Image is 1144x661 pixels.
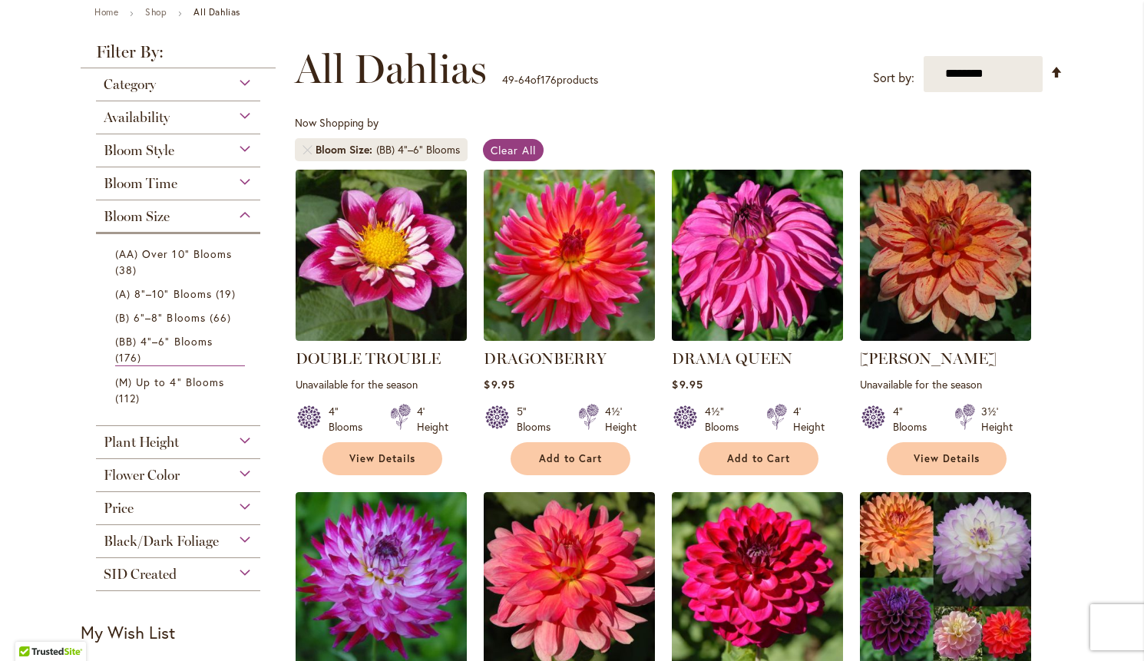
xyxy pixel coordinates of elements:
[115,310,206,325] span: (B) 6"–8" Blooms
[115,246,245,278] a: (AA) Over 10" Blooms 38
[518,72,531,87] span: 64
[316,142,376,157] span: Bloom Size
[981,404,1013,435] div: 3½' Height
[860,349,997,368] a: [PERSON_NAME]
[303,145,312,154] a: Remove Bloom Size (BB) 4"–6" Blooms
[295,46,487,92] span: All Dahlias
[668,165,848,345] img: DRAMA QUEEN
[539,452,602,465] span: Add to Cart
[672,349,792,368] a: DRAMA QUEEN
[104,175,177,192] span: Bloom Time
[193,6,240,18] strong: All Dahlias
[81,44,276,68] strong: Filter By:
[887,442,1007,475] a: View Details
[484,170,655,341] img: DRAGONBERRY
[517,404,560,435] div: 5" Blooms
[296,170,467,341] img: DOUBLE TROUBLE
[727,452,790,465] span: Add to Cart
[511,442,630,475] button: Add to Cart
[115,374,245,406] a: (M) Up to 4" Blooms 112
[115,286,212,301] span: (A) 8"–10" Blooms
[104,467,180,484] span: Flower Color
[104,142,174,159] span: Bloom Style
[295,115,379,130] span: Now Shopping by
[705,404,748,435] div: 4½" Blooms
[484,329,655,344] a: DRAGONBERRY
[115,349,145,365] span: 176
[914,452,980,465] span: View Details
[104,208,170,225] span: Bloom Size
[115,334,213,349] span: (BB) 4"–6" Blooms
[349,452,415,465] span: View Details
[104,500,134,517] span: Price
[81,621,175,643] strong: My Wish List
[104,434,179,451] span: Plant Height
[605,404,636,435] div: 4½' Height
[483,139,544,161] a: Clear All
[115,333,245,366] a: (BB) 4"–6" Blooms 176
[699,442,818,475] button: Add to Cart
[502,72,514,87] span: 49
[104,533,219,550] span: Black/Dark Foliage
[115,246,232,261] span: (AA) Over 10" Blooms
[94,6,118,18] a: Home
[115,390,144,406] span: 112
[860,377,1031,392] p: Unavailable for the season
[860,329,1031,344] a: Elijah Mason
[417,404,448,435] div: 4' Height
[210,309,235,326] span: 66
[296,349,441,368] a: DOUBLE TROUBLE
[491,143,536,157] span: Clear All
[296,377,467,392] p: Unavailable for the season
[502,68,598,92] p: - of products
[484,349,607,368] a: DRAGONBERRY
[12,606,55,649] iframe: Launch Accessibility Center
[115,262,141,278] span: 38
[115,309,245,326] a: (B) 6"–8" Blooms 66
[672,377,703,392] span: $9.95
[115,375,224,389] span: (M) Up to 4" Blooms
[322,442,442,475] a: View Details
[115,286,245,302] a: (A) 8"–10" Blooms 19
[484,377,514,392] span: $9.95
[104,566,177,583] span: SID Created
[893,404,936,435] div: 4" Blooms
[793,404,825,435] div: 4' Height
[216,286,240,302] span: 19
[376,142,460,157] div: (BB) 4"–6" Blooms
[873,64,914,92] label: Sort by:
[145,6,167,18] a: Shop
[329,404,372,435] div: 4" Blooms
[104,109,170,126] span: Availability
[541,72,557,87] span: 176
[104,76,156,93] span: Category
[296,329,467,344] a: DOUBLE TROUBLE
[860,170,1031,341] img: Elijah Mason
[672,329,843,344] a: DRAMA QUEEN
